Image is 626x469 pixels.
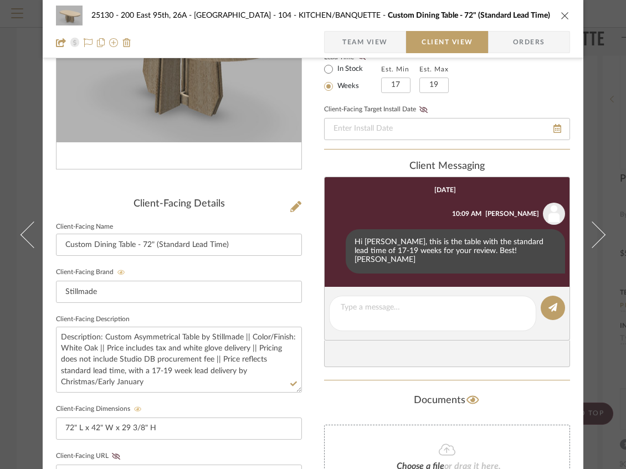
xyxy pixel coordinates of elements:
label: Est. Min [381,65,409,73]
label: Client-Facing Description [56,317,130,322]
span: Orders [501,31,557,53]
button: close [560,11,570,20]
label: Client-Facing Dimensions [56,405,145,413]
label: Client-Facing Target Install Date [324,106,431,114]
span: Client View [422,31,473,53]
button: Client-Facing Brand [114,269,129,276]
input: Enter item dimensions [56,418,302,440]
span: Custom Dining Table - 72" (Standard Lead Time) [388,12,550,19]
input: Enter Install Date [324,118,570,140]
img: user_avatar.png [543,203,565,225]
div: client Messaging [324,161,570,173]
div: [PERSON_NAME] [485,209,539,219]
label: Client-Facing URL [56,452,124,460]
div: Hi [PERSON_NAME], this is the table with the standard lead time of 17-19 weeks for your review. B... [346,229,565,274]
div: 10:09 AM [452,209,481,219]
input: Enter Client-Facing Item Name [56,234,302,256]
img: 7cf74aa8-b9b4-4e0f-9269-fc7adea71aae_48x40.jpg [56,4,83,27]
span: 25130 - 200 East 95th, 26A - [GEOGRAPHIC_DATA] [91,12,278,19]
label: Est. Max [419,65,449,73]
label: Client-Facing Brand [56,269,129,276]
label: Weeks [335,81,359,91]
span: Team View [342,31,388,53]
span: 104 - KITCHEN/BANQUETTE [278,12,388,19]
div: Documents [324,391,570,409]
button: Client-Facing URL [109,452,124,460]
label: In Stock [335,64,363,74]
input: Enter Client-Facing Brand [56,281,302,303]
label: Client-Facing Name [56,224,113,230]
div: [DATE] [434,186,456,194]
button: Client-Facing Target Install Date [416,106,431,114]
button: Client-Facing Dimensions [130,405,145,413]
mat-radio-group: Select item type [324,62,381,93]
div: Client-Facing Details [56,198,302,210]
img: Remove from project [122,38,131,47]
